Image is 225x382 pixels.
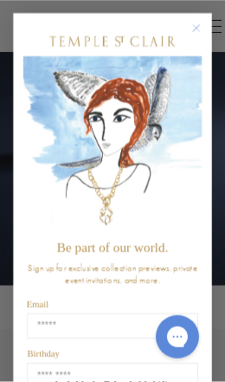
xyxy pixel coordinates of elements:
[28,262,197,286] span: Sign up for exclusive collection previews, private event invitations, and more.
[27,300,49,309] span: Email
[147,309,208,365] iframe: Gorgias live chat messenger
[49,36,175,47] img: Temple St. Clair
[57,240,169,255] span: Be part of our world.
[23,56,202,233] img: c4a9eb12-d91a-4d4a-8ee0-386386f4f338.jpeg
[195,27,211,43] button: Close dialog
[27,314,197,339] input: Email
[27,349,59,359] span: Birthday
